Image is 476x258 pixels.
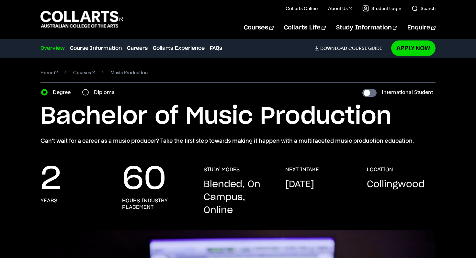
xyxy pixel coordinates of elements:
a: Course Information [70,44,122,52]
p: 60 [122,166,166,192]
a: Careers [127,44,148,52]
a: FAQs [210,44,222,52]
h3: NEXT INTAKE [285,166,319,173]
h1: Bachelor of Music Production [40,102,436,131]
a: Search [412,5,436,12]
a: Courses [73,68,95,77]
a: Collarts Life [284,17,326,39]
a: Courses [244,17,273,39]
div: Go to homepage [40,10,123,28]
p: Blended, On Campus, Online [204,178,272,217]
a: Overview [40,44,65,52]
h3: hours industry placement [122,197,191,210]
a: Study Information [336,17,397,39]
a: Collarts Experience [153,44,205,52]
h3: LOCATION [367,166,393,173]
label: Degree [53,88,74,97]
a: About Us [328,5,352,12]
p: [DATE] [285,178,314,191]
a: DownloadCourse Guide [314,45,387,51]
a: Apply Now [391,40,436,56]
a: Collarts Online [286,5,318,12]
label: Diploma [94,88,119,97]
span: Music Production [110,68,148,77]
a: Student Login [362,5,401,12]
a: Home [40,68,58,77]
p: Collingwood [367,178,425,191]
span: Download [320,45,347,51]
p: 2 [40,166,61,192]
h3: STUDY MODES [204,166,240,173]
h3: Years [40,197,57,204]
a: Enquire [407,17,436,39]
p: Can’t wait for a career as a music producer? Take the first step towards making it happen with a ... [40,136,436,145]
label: International Student [382,88,433,97]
